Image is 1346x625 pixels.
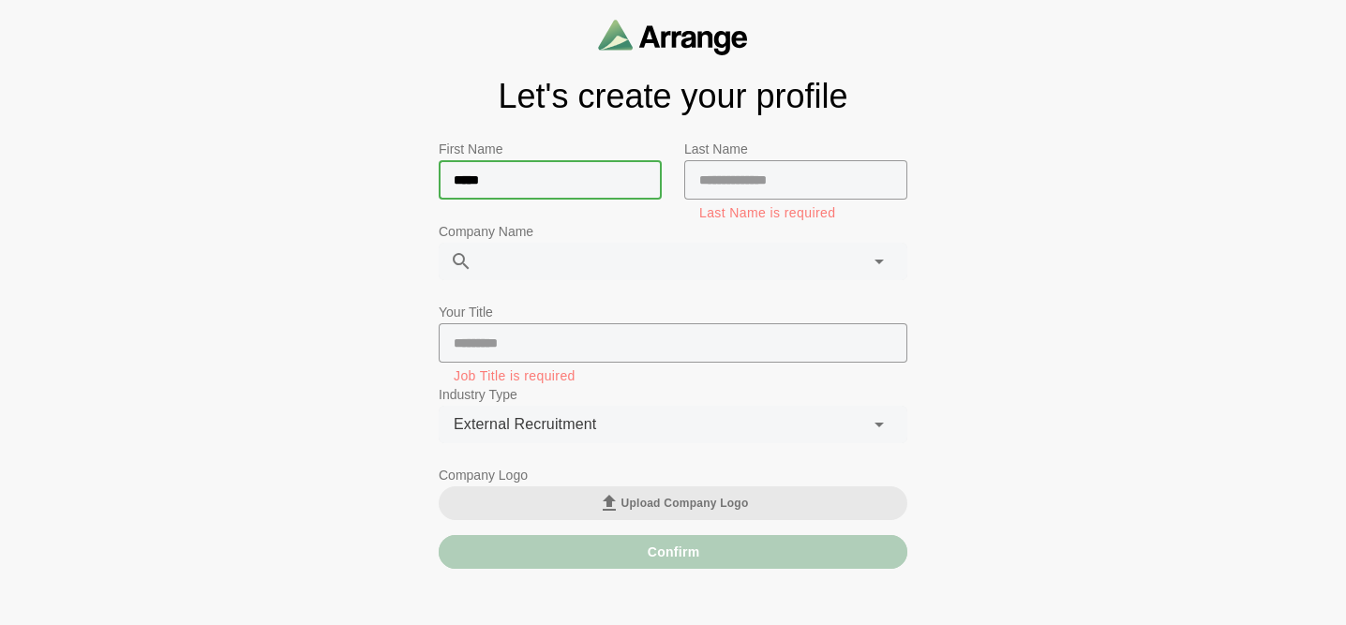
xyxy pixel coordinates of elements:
img: arrangeai-name-small-logo.4d2b8aee.svg [598,19,748,55]
button: Upload Company Logo [439,486,907,520]
span: External Recruitment [454,412,596,437]
span: Upload Company Logo [598,492,749,514]
h1: Let's create your profile [439,78,907,115]
p: Industry Type [439,383,907,406]
p: Your Title [439,301,907,323]
div: Job Title is required [454,370,892,381]
p: First Name [439,138,662,160]
p: Company Name [439,220,907,243]
p: Last Name [684,138,907,160]
p: Company Logo [439,464,907,486]
div: Last Name is required [699,207,892,218]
